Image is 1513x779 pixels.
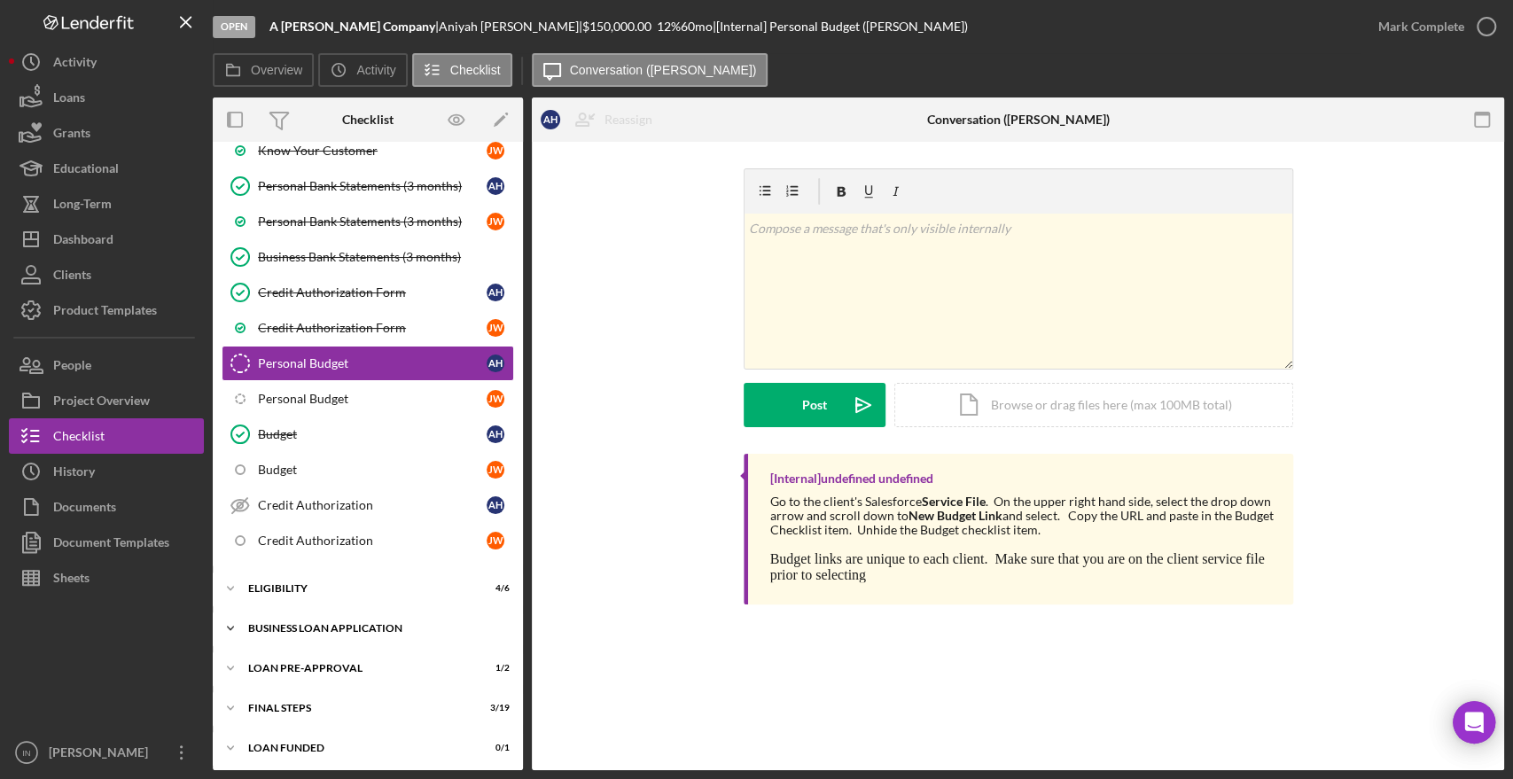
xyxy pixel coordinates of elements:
a: BudgetAH [222,417,514,452]
button: Overview [213,53,314,87]
div: Sheets [53,560,90,600]
b: A [PERSON_NAME] Company [269,19,435,34]
div: History [53,454,95,494]
div: Documents [53,489,116,529]
button: Documents [9,489,204,525]
div: Credit Authorization Form [258,321,487,335]
div: Personal Budget [258,392,487,406]
div: 3 / 19 [478,703,510,713]
span: Budget links are unique to each client. Make sure that you are on the client service file prior t... [770,551,1265,581]
div: ELIGIBILITY [248,583,465,594]
button: Loans [9,80,204,115]
div: Personal Bank Statements (3 months) [258,214,487,229]
div: Clients [53,257,91,297]
div: Open [213,16,255,38]
button: Product Templates [9,292,204,328]
text: IN [22,748,31,758]
a: Credit AuthorizationAH [222,487,514,523]
a: Credit Authorization FormAH [222,275,514,310]
div: Credit Authorization Form [258,285,487,300]
div: Dashboard [53,222,113,261]
a: Personal BudgetAH [222,346,514,381]
div: LOAN FUNDED [248,743,465,753]
div: 12 % [657,19,681,34]
button: Sheets [9,560,204,596]
div: Budget [258,427,487,441]
button: Conversation ([PERSON_NAME]) [532,53,768,87]
a: Personal BudgetJW [222,381,514,417]
button: Mark Complete [1361,9,1504,44]
button: Clients [9,257,204,292]
button: People [9,347,204,383]
div: Post [802,383,827,427]
strong: New Budget Link [909,508,1002,523]
button: Educational [9,151,204,186]
div: J W [487,532,504,549]
div: [Internal] undefined undefined [770,471,933,486]
button: Post [744,383,885,427]
button: Checklist [9,418,204,454]
div: Educational [53,151,119,191]
a: Credit Authorization FormJW [222,310,514,346]
div: J W [487,319,504,337]
div: LOAN PRE-APPROVAL [248,663,465,674]
div: Long-Term [53,186,112,226]
a: Dashboard [9,222,204,257]
a: Business Bank Statements (3 months) [222,239,514,275]
a: Personal Bank Statements (3 months)AH [222,168,514,204]
label: Overview [251,63,302,77]
div: J W [487,142,504,160]
div: | [269,19,439,34]
div: 1 / 2 [478,663,510,674]
div: Grants [53,115,90,155]
label: Conversation ([PERSON_NAME]) [570,63,757,77]
a: BudgetJW [222,452,514,487]
button: Checklist [412,53,512,87]
div: Credit Authorization [258,498,487,512]
button: Activity [9,44,204,80]
button: Project Overview [9,383,204,418]
div: BUSINESS LOAN APPLICATION [248,623,501,634]
div: Budget [258,463,487,477]
div: Mark Complete [1378,9,1464,44]
div: Checklist [53,418,105,458]
div: A H [487,496,504,514]
div: Aniyah [PERSON_NAME] | [439,19,582,34]
div: Reassign [604,102,652,137]
a: Personal Bank Statements (3 months)JW [222,204,514,239]
div: J W [487,213,504,230]
div: Loans [53,80,85,120]
div: Open Intercom Messenger [1453,701,1495,744]
button: IN[PERSON_NAME] [9,735,204,770]
div: Business Bank Statements (3 months) [258,250,513,264]
div: A H [487,284,504,301]
div: Product Templates [53,292,157,332]
button: Grants [9,115,204,151]
div: 0 / 1 [478,743,510,753]
div: | [Internal] Personal Budget ([PERSON_NAME]) [713,19,968,34]
button: Long-Term [9,186,204,222]
div: FINAL STEPS [248,703,465,713]
button: History [9,454,204,489]
div: J W [487,461,504,479]
strong: Service File [922,494,986,509]
label: Activity [356,63,395,77]
div: 60 mo [681,19,713,34]
div: Personal Bank Statements (3 months) [258,179,487,193]
div: Conversation ([PERSON_NAME]) [927,113,1110,127]
div: Project Overview [53,383,150,423]
button: AHReassign [532,102,670,137]
div: Go to the client's Salesforce . On the upper right hand side, select the drop down arrow and scro... [770,495,1275,537]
